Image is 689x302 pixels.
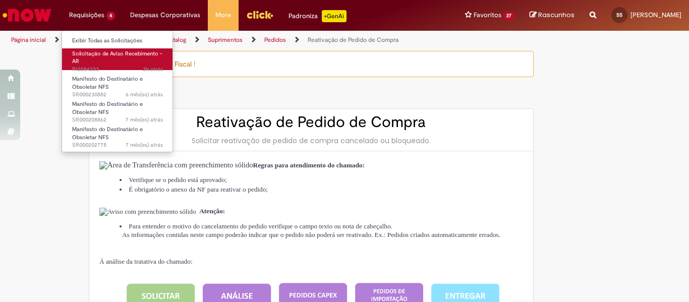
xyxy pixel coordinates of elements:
[322,10,347,22] p: +GenAi
[538,10,575,20] span: Rascunhos
[264,36,286,44] a: Pedidos
[474,10,501,20] span: Favoritos
[208,36,243,44] a: Suprimentos
[143,66,163,73] span: 3h atrás
[289,10,347,22] div: Padroniza
[99,258,193,265] span: Á análise da tratativa do chamado:
[72,141,163,149] span: SR000202778
[253,161,365,169] strong: Regras para atendimento do chamado:
[215,10,231,20] span: More
[62,48,173,70] a: Aberto R13584333 : Solicitação de Aviso Recebimento - AR
[99,114,523,131] h2: Reativação de Pedido de Compra
[72,75,143,91] span: Manifesto do Destinatário e Obsoletar NFS
[62,30,173,152] ul: Requisições
[126,91,163,98] time: 25/03/2025 17:00:01
[72,50,162,66] span: Solicitação de Aviso Recebimento - AR
[126,91,163,98] span: 6 mês(es) atrás
[120,221,523,231] li: Para entender o motivo do cancelamento do pedido verifique o campo texto ou nota de cabeçalho.
[246,7,273,22] img: click_logo_yellow_360x200.png
[143,66,163,73] time: 01/10/2025 09:06:46
[1,5,53,25] img: ServiceNow
[503,12,514,20] span: 27
[62,99,173,120] a: Aberto SR000208862 : Manifesto do Destinatário e Obsoletar NFS
[89,51,534,77] div: Obrigatório anexar Nota Fiscal !
[126,141,163,149] span: 7 mês(es) atrás
[106,12,115,20] span: 4
[72,116,163,124] span: SR000208862
[99,208,196,216] img: Aviso com preenchimento sólido
[69,10,104,20] span: Requisições
[11,36,46,44] a: Página inicial
[308,36,398,44] a: Reativação de Pedido de Compra
[72,126,143,141] span: Manifesto do Destinatário e Obsoletar NFS
[120,185,523,194] li: É obrigatório o anexo da NF para reativar o pedido;
[62,74,173,95] a: Aberto SR000230882 : Manifesto do Destinatário e Obsoletar NFS
[99,161,253,169] img: Área de Transferência com preenchimento sólido
[616,12,622,18] span: SS
[72,91,163,99] span: SR000230882
[199,207,225,215] strong: Atenção:
[72,66,163,74] span: R13584333
[99,136,523,146] div: Solicitar reativação de pedido de compra cancelado ou bloqueado.
[630,11,681,19] span: [PERSON_NAME]
[120,175,523,185] li: Verifique se o pedido está aprovado;
[72,100,143,116] span: Manifesto do Destinatário e Obsoletar NFS
[530,11,575,20] a: Rascunhos
[62,124,173,146] a: Aberto SR000202778 : Manifesto do Destinatário e Obsoletar NFS
[62,35,173,46] a: Exibir Todas as Solicitações
[122,231,500,238] span: As informações contidas neste campo poderão indicar que o pedido não poderá ser reativado. Ex.: P...
[126,116,163,124] time: 13/03/2025 16:41:05
[126,116,163,124] span: 7 mês(es) atrás
[8,31,452,49] ul: Trilhas de página
[126,141,163,149] time: 12/03/2025 09:32:15
[130,10,200,20] span: Despesas Corporativas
